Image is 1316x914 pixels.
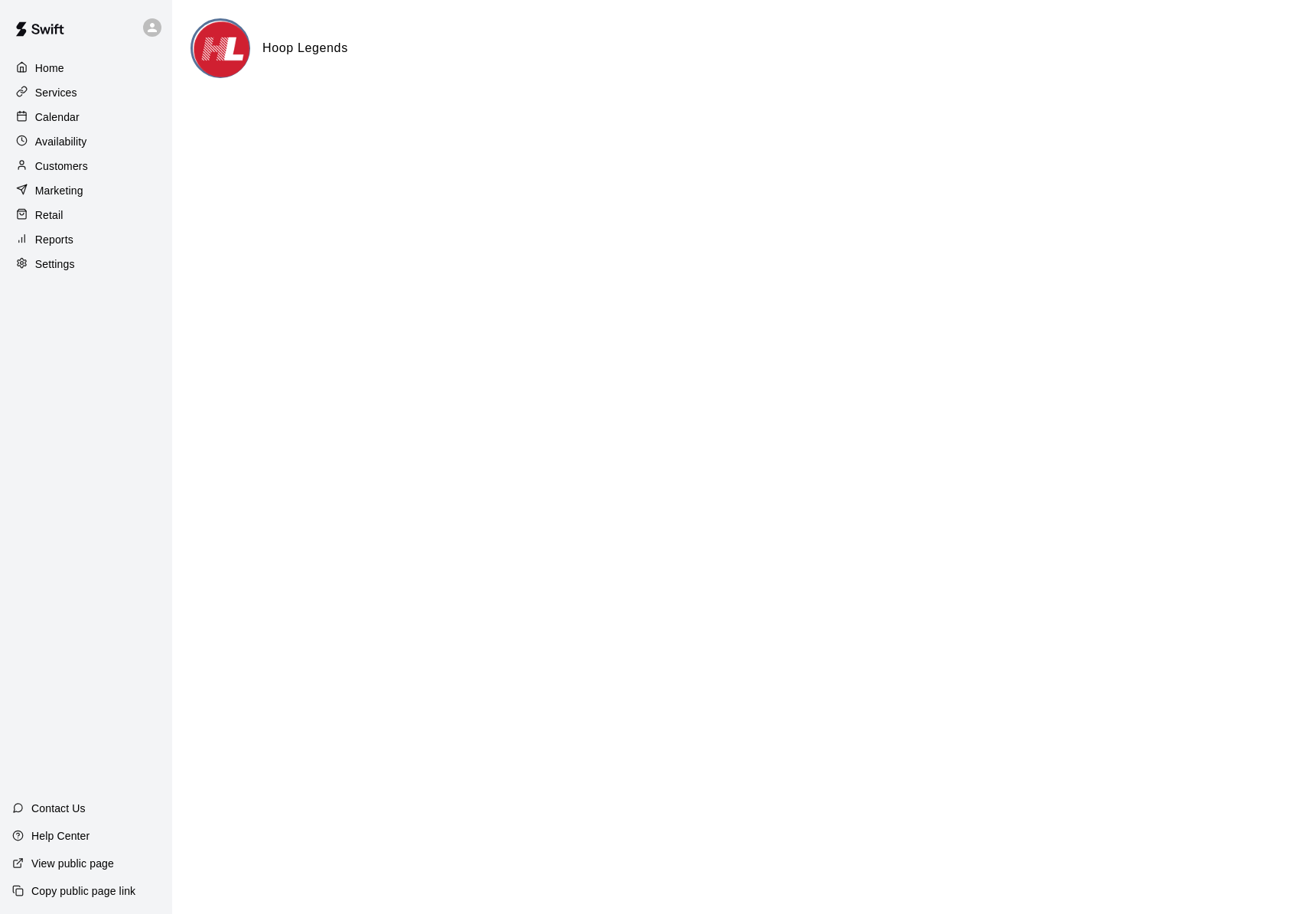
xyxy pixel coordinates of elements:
[12,155,160,178] a: Customers
[12,81,160,104] a: Services
[262,38,348,58] h6: Hoop Legends
[31,801,86,816] p: Contact Us
[35,134,87,149] p: Availability
[35,109,80,125] p: Calendar
[35,85,77,100] p: Services
[12,228,160,251] a: Reports
[35,158,88,174] p: Customers
[12,179,160,202] a: Marketing
[12,57,160,80] a: Home
[31,883,135,899] p: Copy public page link
[31,828,90,844] p: Help Center
[35,232,73,247] p: Reports
[12,106,160,129] a: Calendar
[35,183,83,198] p: Marketing
[35,256,75,272] p: Settings
[12,204,160,227] a: Retail
[35,60,64,76] p: Home
[12,130,160,153] a: Availability
[35,207,64,223] p: Retail
[31,856,114,871] p: View public page
[193,21,250,78] img: Hoop Legends logo
[12,253,160,276] a: Settings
